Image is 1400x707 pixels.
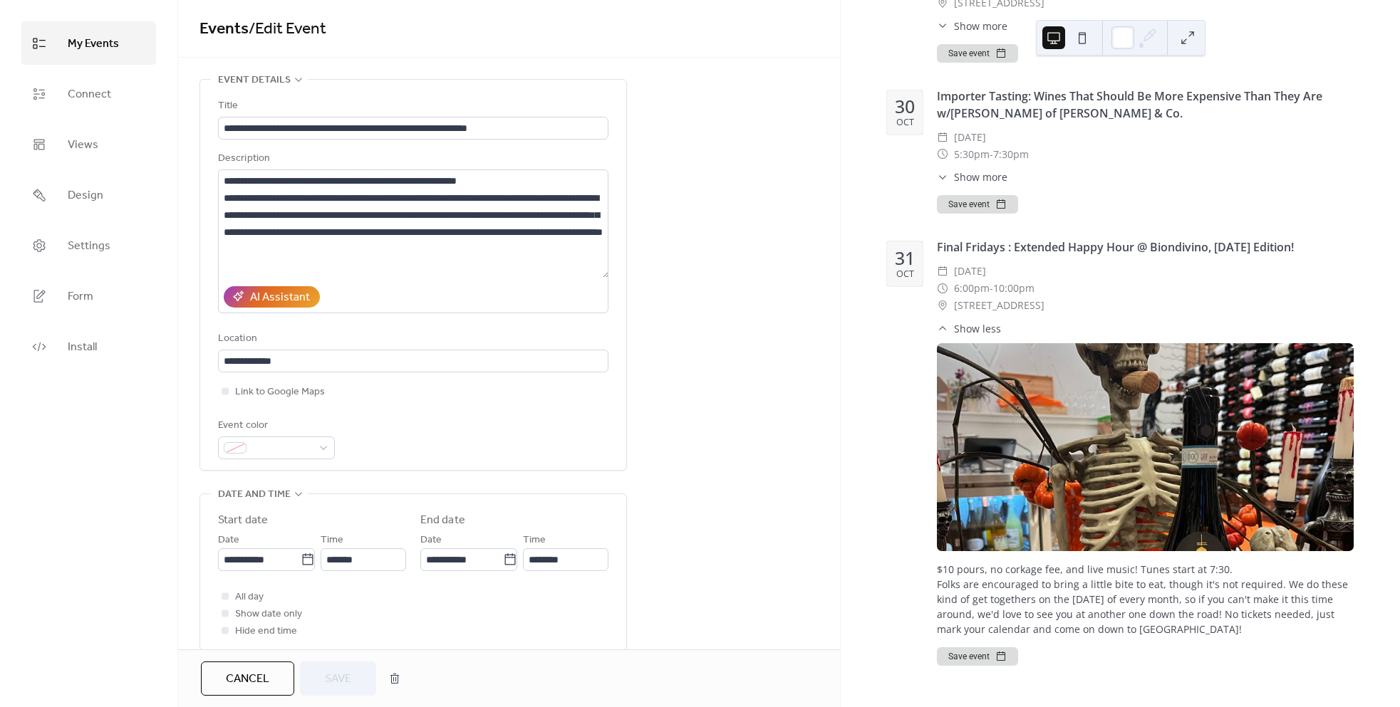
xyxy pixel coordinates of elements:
div: 31 [895,249,915,267]
div: ​ [937,280,948,297]
div: AI Assistant [250,289,310,306]
div: End date [420,512,465,529]
a: Install [21,325,156,368]
div: Oct [896,118,914,127]
button: ​Show less [937,321,1001,336]
button: ​Show more [937,169,1007,184]
a: Form [21,274,156,318]
span: Cancel [226,671,269,688]
div: $10 pours, no corkage fee, and live music! Tunes start at 7:30. Folks are encouraged to bring a l... [937,562,1354,637]
span: Show more [954,169,1007,184]
div: Start date [218,512,268,529]
div: Oct [896,270,914,279]
a: Connect [21,72,156,115]
span: [DATE] [954,263,986,280]
div: ​ [937,263,948,280]
span: Time [321,532,343,549]
a: Events [199,14,249,45]
span: Form [68,286,93,308]
span: My Events [68,33,119,55]
span: All day [235,589,264,606]
div: ​ [937,146,948,163]
span: Date [420,532,442,549]
span: 5:30pm [954,146,990,163]
span: Install [68,336,97,358]
div: Location [218,330,606,347]
span: Connect [68,83,111,105]
span: Settings [68,235,110,257]
div: ​ [937,297,948,314]
span: Views [68,134,98,156]
button: Cancel [201,661,294,696]
span: [STREET_ADDRESS] [954,297,1044,314]
button: Save event [937,195,1018,214]
a: Design [21,173,156,216]
div: Event color [218,417,332,434]
span: 10:00pm [993,280,1035,297]
button: AI Assistant [224,286,320,308]
span: Time [523,532,546,549]
div: ​ [937,321,948,336]
button: Save event [937,647,1018,666]
span: Date [218,532,239,549]
span: Show date only [235,606,302,623]
button: ​Show more [937,19,1007,33]
div: Importer Tasting: Wines That Should Be More Expensive Than They Are w/[PERSON_NAME] of [PERSON_NA... [937,88,1354,122]
span: Show more [954,19,1007,33]
span: Design [68,184,103,206]
span: / Edit Event [249,14,326,45]
span: - [990,146,993,163]
span: Date and time [218,486,291,503]
span: Show less [954,321,1001,336]
span: Hide end time [235,623,297,640]
a: Views [21,122,156,166]
div: ​ [937,169,948,184]
span: Event details [218,72,291,89]
a: My Events [21,21,156,65]
div: ​ [937,129,948,146]
span: Link to Google Maps [235,384,325,401]
div: Final Fridays : Extended Happy Hour @ Biondivino, [DATE] Edition! [937,239,1354,256]
button: Save event [937,44,1018,63]
span: 7:30pm [993,146,1029,163]
div: Description [218,150,606,167]
div: Title [218,98,606,115]
span: - [990,280,993,297]
div: 30 [895,98,915,115]
span: [DATE] [954,129,986,146]
div: ​ [937,19,948,33]
span: 6:00pm [954,280,990,297]
a: Settings [21,224,156,267]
